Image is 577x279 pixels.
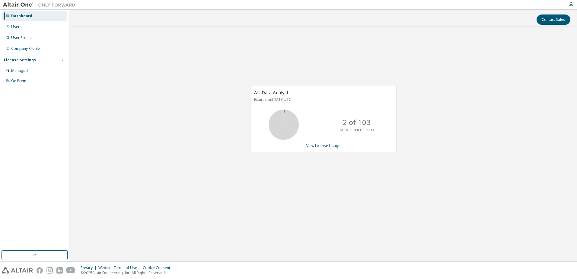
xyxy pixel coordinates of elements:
p: © 2025 Altair Engineering, Inc. All Rights Reserved. [81,270,174,275]
img: facebook.svg [37,267,43,274]
div: Company Profile [11,46,40,51]
img: Altair One [3,2,78,8]
a: View License Usage [306,143,340,148]
div: Managed [11,68,28,73]
div: Website Terms of Use [98,265,143,270]
p: 2 of 103 [343,117,371,127]
div: On Prem [11,79,26,83]
img: instagram.svg [46,267,53,274]
div: License Settings [4,58,36,63]
p: ALTAIR UNITS USED [340,127,374,133]
img: youtube.svg [66,267,75,274]
span: AU Data Analyst [254,89,288,95]
img: altair_logo.svg [2,267,33,274]
div: Dashboard [11,14,32,18]
div: Users [11,24,22,29]
p: Expires on [DATE] UTC [254,97,391,102]
img: linkedin.svg [56,267,63,274]
button: Contact Sales [537,14,570,25]
div: User Profile [11,35,32,40]
div: Privacy [81,265,98,270]
div: Cookie Consent [143,265,174,270]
